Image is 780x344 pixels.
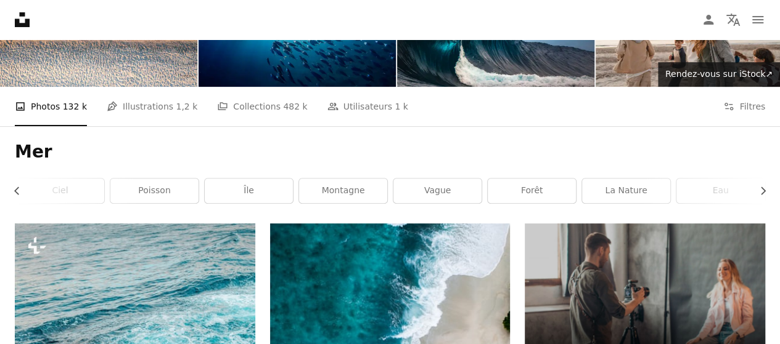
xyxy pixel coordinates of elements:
[393,178,482,203] a: vague
[16,178,104,203] a: ciel
[721,7,745,32] button: Langue
[15,141,765,163] h1: Mer
[582,178,670,203] a: la nature
[752,178,765,203] button: faire défiler la liste vers la droite
[676,178,765,203] a: Eau
[723,87,765,126] button: Filtres
[205,178,293,203] a: île
[665,69,773,79] span: Rendez-vous sur iStock ↗
[15,12,30,27] a: Accueil — Unsplash
[696,7,721,32] a: Connexion / S’inscrire
[107,87,197,126] a: Illustrations 1,2 k
[395,100,408,113] span: 1 k
[283,100,307,113] span: 482 k
[110,178,199,203] a: poisson
[217,87,307,126] a: Collections 482 k
[745,7,770,32] button: Menu
[658,62,780,87] a: Rendez-vous sur iStock↗
[488,178,576,203] a: forêt
[299,178,387,203] a: Montagne
[176,100,197,113] span: 1,2 k
[327,87,408,126] a: Utilisateurs 1 k
[15,178,28,203] button: faire défiler la liste vers la gauche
